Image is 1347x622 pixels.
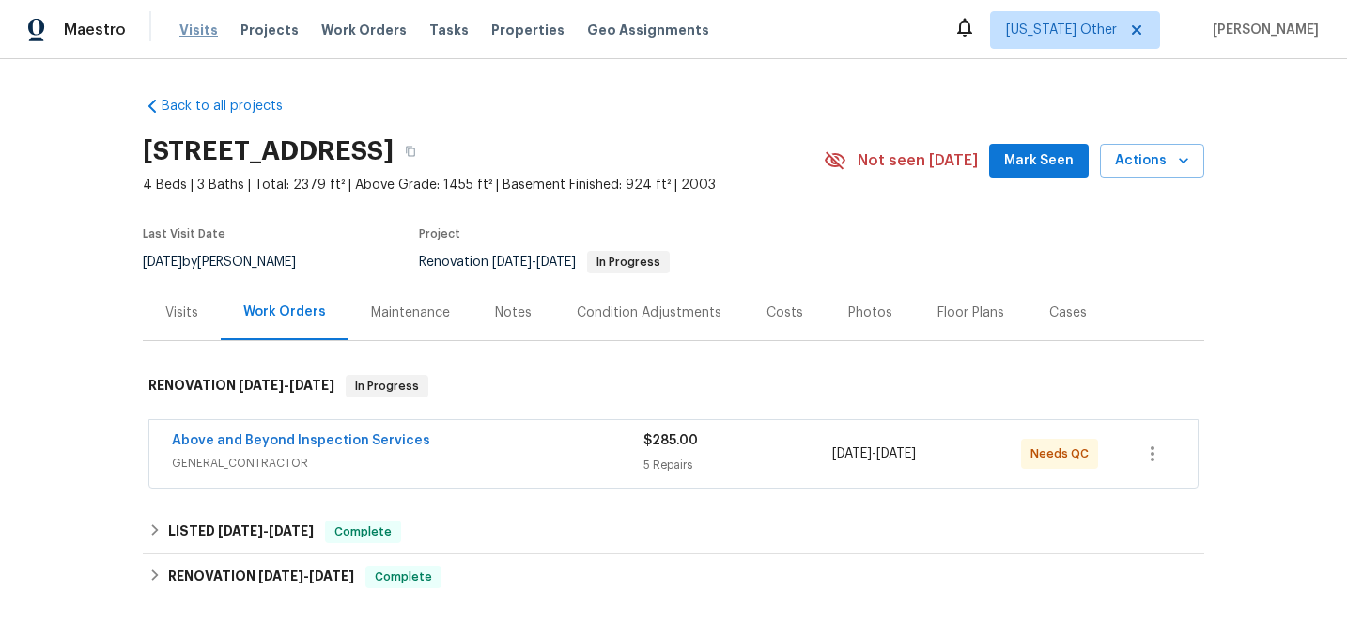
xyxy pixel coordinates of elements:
[289,379,334,392] span: [DATE]
[143,97,323,116] a: Back to all projects
[858,151,978,170] span: Not seen [DATE]
[218,524,314,537] span: -
[168,566,354,588] h6: RENOVATION
[848,303,892,322] div: Photos
[1004,149,1074,173] span: Mark Seen
[172,434,430,447] a: Above and Beyond Inspection Services
[168,521,314,543] h6: LISTED
[143,228,225,240] span: Last Visit Date
[367,568,440,586] span: Complete
[643,434,698,447] span: $285.00
[1205,21,1319,39] span: [PERSON_NAME]
[536,256,576,269] span: [DATE]
[577,303,721,322] div: Condition Adjustments
[766,303,803,322] div: Costs
[876,447,916,460] span: [DATE]
[429,23,469,37] span: Tasks
[371,303,450,322] div: Maintenance
[419,256,670,269] span: Renovation
[1030,444,1096,463] span: Needs QC
[832,444,916,463] span: -
[240,21,299,39] span: Projects
[258,569,354,583] span: -
[143,356,1204,416] div: RENOVATION [DATE]-[DATE]In Progress
[143,176,824,194] span: 4 Beds | 3 Baths | Total: 2379 ft² | Above Grade: 1455 ft² | Basement Finished: 924 ft² | 2003
[143,251,318,273] div: by [PERSON_NAME]
[1115,149,1189,173] span: Actions
[989,144,1089,179] button: Mark Seen
[1100,144,1204,179] button: Actions
[269,524,314,537] span: [DATE]
[148,375,334,397] h6: RENOVATION
[218,524,263,537] span: [DATE]
[492,256,576,269] span: -
[491,21,565,39] span: Properties
[937,303,1004,322] div: Floor Plans
[143,509,1204,554] div: LISTED [DATE]-[DATE]Complete
[495,303,532,322] div: Notes
[589,257,668,268] span: In Progress
[143,554,1204,599] div: RENOVATION [DATE]-[DATE]Complete
[492,256,532,269] span: [DATE]
[1049,303,1087,322] div: Cases
[258,569,303,583] span: [DATE]
[321,21,407,39] span: Work Orders
[165,303,198,322] div: Visits
[64,21,126,39] span: Maestro
[239,379,334,392] span: -
[832,447,872,460] span: [DATE]
[239,379,284,392] span: [DATE]
[643,456,832,474] div: 5 Repairs
[143,142,394,161] h2: [STREET_ADDRESS]
[587,21,709,39] span: Geo Assignments
[179,21,218,39] span: Visits
[172,454,643,473] span: GENERAL_CONTRACTOR
[309,569,354,583] span: [DATE]
[348,377,426,396] span: In Progress
[243,303,326,321] div: Work Orders
[327,522,399,541] span: Complete
[419,228,460,240] span: Project
[143,256,182,269] span: [DATE]
[1006,21,1117,39] span: [US_STATE] Other
[394,134,427,168] button: Copy Address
